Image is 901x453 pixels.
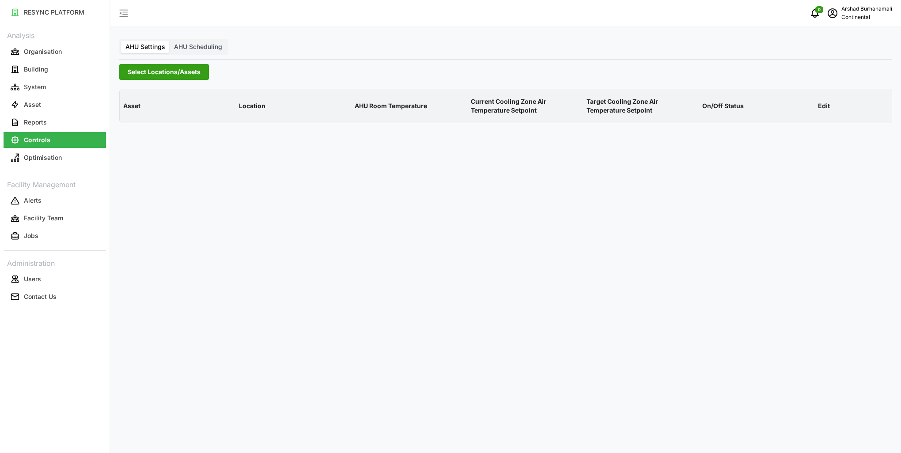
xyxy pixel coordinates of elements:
button: System [4,79,106,95]
p: Arshad Burhanamali [841,5,892,13]
a: Jobs [4,227,106,245]
p: Users [24,275,41,283]
a: Organisation [4,43,106,60]
p: RESYNC PLATFORM [24,8,84,17]
button: Jobs [4,228,106,244]
p: Continental [841,13,892,22]
a: Building [4,60,106,78]
p: Reports [24,118,47,127]
p: Asset [24,100,41,109]
p: Location [237,94,349,117]
span: AHU Settings [125,43,165,50]
a: Contact Us [4,288,106,306]
button: Optimisation [4,150,106,166]
p: Building [24,65,48,74]
button: RESYNC PLATFORM [4,4,106,20]
a: Asset [4,96,106,113]
p: Current Cooling Zone Air Temperature Setpoint [469,90,581,122]
a: Controls [4,131,106,149]
button: Select Locations/Assets [119,64,209,80]
button: Facility Team [4,211,106,226]
p: Analysis [4,28,106,41]
span: AHU Scheduling [174,43,222,50]
button: schedule [824,4,841,22]
p: Edit [816,94,890,117]
p: Alerts [24,196,42,205]
button: Reports [4,114,106,130]
button: notifications [806,4,824,22]
p: Controls [24,136,50,144]
a: Alerts [4,192,106,210]
button: Controls [4,132,106,148]
button: Alerts [4,193,106,209]
button: Contact Us [4,289,106,305]
a: Facility Team [4,210,106,227]
p: Facility Management [4,177,106,190]
p: Asset [121,94,234,117]
p: Contact Us [24,292,57,301]
p: Optimisation [24,153,62,162]
p: Organisation [24,47,62,56]
button: Users [4,271,106,287]
a: Optimisation [4,149,106,166]
span: 0 [818,7,821,13]
p: On/Off Status [700,94,813,117]
button: Building [4,61,106,77]
p: AHU Room Temperature [353,94,465,117]
a: RESYNC PLATFORM [4,4,106,21]
p: System [24,83,46,91]
button: Asset [4,97,106,113]
a: Reports [4,113,106,131]
p: Target Cooling Zone Air Temperature Setpoint [585,90,697,122]
span: Select Locations/Assets [128,64,201,79]
p: Jobs [24,231,38,240]
a: System [4,78,106,96]
p: Facility Team [24,214,63,223]
a: Users [4,270,106,288]
button: Organisation [4,44,106,60]
p: Administration [4,256,106,269]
